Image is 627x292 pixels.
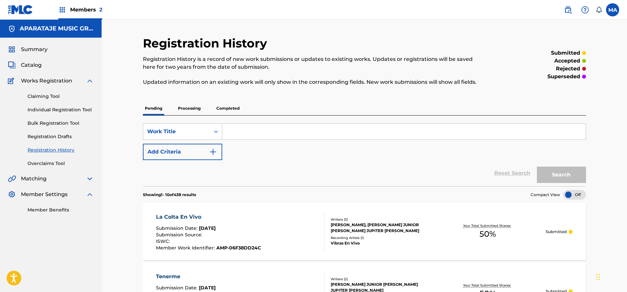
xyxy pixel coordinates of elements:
[21,191,68,198] span: Member Settings
[8,77,16,85] img: Works Registration
[143,203,586,260] a: La Colta En VivoSubmission Date:[DATE]Submission Source:ISWC:Member Work Identifier:AMP-06F38DD24...
[143,123,586,186] form: Search Form
[143,55,484,71] p: Registration History is a record of new work submissions or updates to existing works. Updates or...
[331,222,430,234] div: [PERSON_NAME], [PERSON_NAME] JUNIOR [PERSON_NAME] JUPITER [PERSON_NAME]
[551,49,580,57] p: submitted
[8,5,33,14] img: MLC Logo
[156,225,199,231] span: Submission Date :
[463,283,513,288] p: Your Total Submitted Shares:
[578,3,592,16] div: Help
[143,101,164,115] p: Pending
[531,192,560,198] span: Compact View
[594,261,627,292] iframe: Chat Widget
[8,46,16,53] img: Summary
[143,78,484,86] p: Updated information on an existing work will only show in the corresponding fields. New work subm...
[331,217,430,222] div: Writers ( 3 )
[21,46,48,53] span: Summary
[561,3,575,16] a: Public Search
[209,148,217,156] img: 9d2ae6d4665cec9f34b9.svg
[609,191,627,244] iframe: Resource Center
[463,223,513,228] p: Your Total Submitted Shares:
[28,147,94,154] a: Registration History
[199,225,216,231] span: [DATE]
[156,238,171,244] span: ISWC :
[86,191,94,198] img: expand
[8,175,16,183] img: Matching
[546,229,567,235] p: Submitted
[214,101,242,115] p: Completed
[28,93,94,100] a: Claiming Tool
[596,7,602,13] div: Notifications
[331,235,430,240] div: Recording Artists ( 1 )
[8,61,42,69] a: CatalogCatalog
[606,3,619,16] div: User Menu
[547,73,580,81] p: superseded
[28,160,94,167] a: Overclaims Tool
[86,77,94,85] img: expand
[480,228,496,240] span: 50 %
[581,6,589,14] img: help
[596,267,600,287] div: Drag
[28,207,94,213] a: Member Benefits
[99,7,102,13] span: 2
[156,273,259,281] div: Tenerme
[70,6,102,13] span: Members
[143,144,222,160] button: Add Criteria
[156,285,199,291] span: Submission Date :
[199,285,216,291] span: [DATE]
[28,106,94,113] a: Individual Registration Tool
[156,213,261,221] div: La Colta En Vivo
[331,240,430,246] div: Vibras En Vivo
[8,191,16,198] img: Member Settings
[331,277,430,282] div: Writers ( 2 )
[28,120,94,127] a: Bulk Registration Tool
[86,175,94,183] img: expand
[216,245,261,251] span: AMP-06F38DD24C
[21,175,47,183] span: Matching
[28,133,94,140] a: Registration Drafts
[21,61,42,69] span: Catalog
[58,6,66,14] img: Top Rightsholders
[21,77,72,85] span: Works Registration
[564,6,572,14] img: search
[8,61,16,69] img: Catalog
[176,101,203,115] p: Processing
[20,25,94,32] h5: APARATAJE MUSIC GROUP
[556,65,580,73] p: rejected
[143,36,270,51] h2: Registration History
[143,192,196,198] p: Showing 1 - 10 of 438 results
[156,245,216,251] span: Member Work Identifier :
[554,57,580,65] p: accepted
[8,46,48,53] a: SummarySummary
[156,232,204,238] span: Submission Source :
[8,25,16,33] img: Accounts
[147,128,206,136] div: Work Title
